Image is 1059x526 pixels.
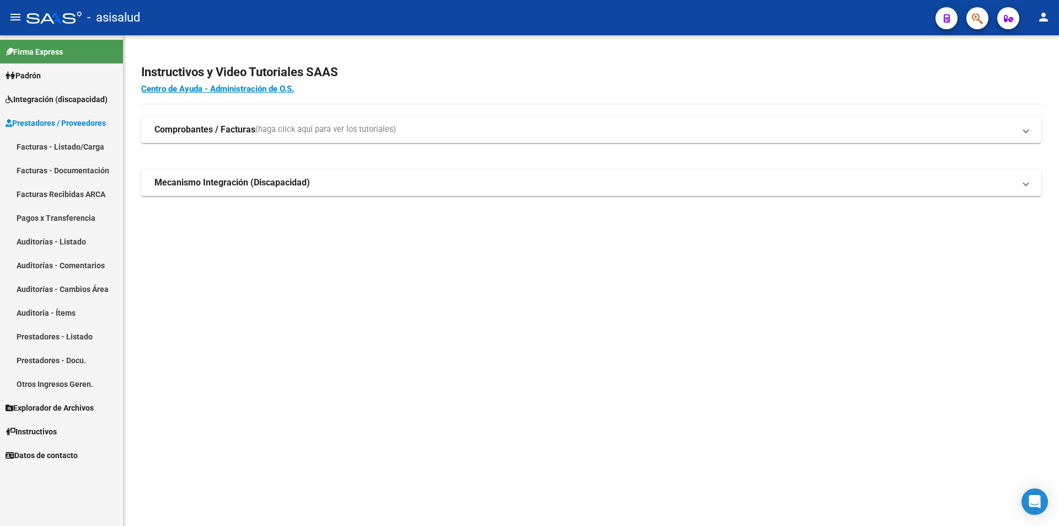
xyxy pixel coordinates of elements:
[141,116,1041,143] mat-expansion-panel-header: Comprobantes / Facturas(haga click aquí para ver los tutoriales)
[141,84,294,94] a: Centro de Ayuda - Administración de O.S.
[87,6,140,30] span: - asisalud
[141,169,1041,196] mat-expansion-panel-header: Mecanismo Integración (Discapacidad)
[154,177,310,189] strong: Mecanismo Integración (Discapacidad)
[6,402,94,414] span: Explorador de Archivos
[6,46,63,58] span: Firma Express
[1037,10,1050,24] mat-icon: person
[255,124,396,136] span: (haga click aquí para ver los tutoriales)
[6,426,57,438] span: Instructivos
[154,124,255,136] strong: Comprobantes / Facturas
[141,62,1041,83] h2: Instructivos y Video Tutoriales SAAS
[6,70,41,82] span: Padrón
[6,93,108,105] span: Integración (discapacidad)
[6,449,78,461] span: Datos de contacto
[1021,488,1048,515] div: Open Intercom Messenger
[9,10,22,24] mat-icon: menu
[6,117,106,129] span: Prestadores / Proveedores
